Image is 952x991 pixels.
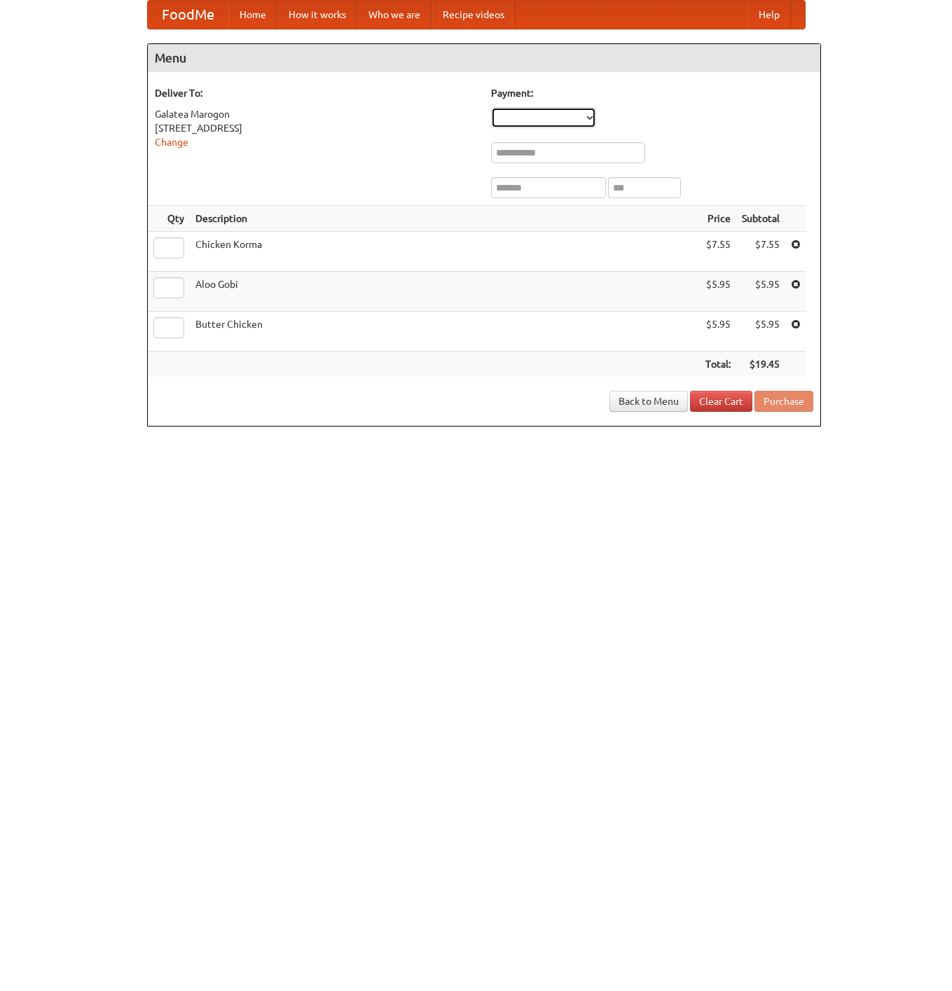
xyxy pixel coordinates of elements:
th: Total: [700,352,736,377]
a: FoodMe [148,1,228,29]
a: Who we are [357,1,432,29]
a: Help [747,1,791,29]
td: $5.95 [700,312,736,352]
td: $5.95 [736,272,785,312]
th: $19.45 [736,352,785,377]
h5: Payment: [491,86,813,100]
td: Butter Chicken [190,312,700,352]
th: Description [190,206,700,232]
th: Subtotal [736,206,785,232]
td: $5.95 [700,272,736,312]
td: $7.55 [700,232,736,272]
a: Back to Menu [609,391,688,412]
button: Purchase [754,391,813,412]
td: $7.55 [736,232,785,272]
div: [STREET_ADDRESS] [155,121,477,135]
h4: Menu [148,44,820,72]
td: Chicken Korma [190,232,700,272]
th: Qty [148,206,190,232]
td: Aloo Gobi [190,272,700,312]
a: Change [155,137,188,148]
div: Galatea Marogon [155,107,477,121]
h5: Deliver To: [155,86,477,100]
a: Recipe videos [432,1,516,29]
a: How it works [277,1,357,29]
th: Price [700,206,736,232]
a: Clear Cart [690,391,752,412]
td: $5.95 [736,312,785,352]
a: Home [228,1,277,29]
